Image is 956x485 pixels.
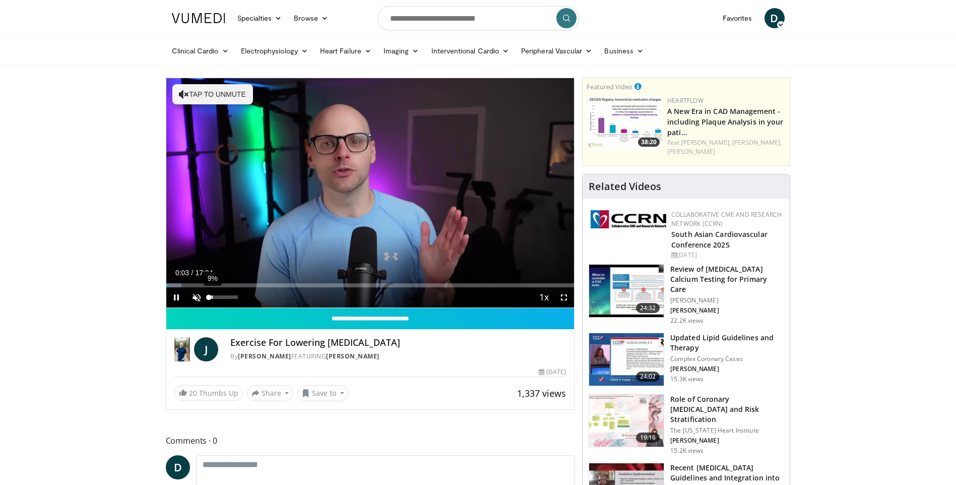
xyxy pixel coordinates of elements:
[247,385,294,401] button: Share
[589,264,784,325] a: 24:32 Review of [MEDICAL_DATA] Calcium Testing for Primary Care [PERSON_NAME] [PERSON_NAME] 22.2K...
[175,269,189,277] span: 0:03
[670,394,784,425] h3: Role of Coronary [MEDICAL_DATA] and Risk Stratification
[671,251,782,260] div: [DATE]
[539,368,566,377] div: [DATE]
[671,210,782,228] a: Collaborative CME and Research Network (CCRN)
[517,387,566,399] span: 1,337 views
[172,84,253,104] button: Tap to unmute
[638,138,660,147] span: 38:20
[288,8,334,28] a: Browse
[230,337,566,348] h4: Exercise For Lowering [MEDICAL_DATA]
[732,138,782,147] a: [PERSON_NAME],
[587,96,662,149] a: 38:20
[667,96,704,105] a: Heartflow
[591,210,666,228] img: a04ee3ba-8487-4636-b0fb-5e8d268f3737.png.150x105_q85_autocrop_double_scale_upscale_version-0.2.png
[589,395,664,447] img: 1efa8c99-7b8a-4ab5-a569-1c219ae7bd2c.150x105_q85_crop-smart_upscale.jpg
[717,8,758,28] a: Favorites
[166,434,575,447] span: Comments 0
[534,287,554,308] button: Playback Rate
[681,138,731,147] a: [PERSON_NAME],
[230,352,566,361] div: By FEATURING
[377,6,579,30] input: Search topics, interventions
[174,385,243,401] a: 20 Thumbs Up
[636,303,660,313] span: 24:32
[670,307,784,315] p: [PERSON_NAME]
[587,96,662,149] img: 738d0e2d-290f-4d89-8861-908fb8b721dc.150x105_q85_crop-smart_upscale.jpg
[189,388,197,398] span: 20
[377,41,425,61] a: Imaging
[166,41,235,61] a: Clinical Cardio
[671,229,768,250] a: South Asian Cardiovascular Conference 2025
[587,82,632,91] small: Featured Video
[192,269,194,277] span: /
[186,287,207,308] button: Unmute
[166,283,575,287] div: Progress Bar
[589,265,664,317] img: f4af32e0-a3f3-4dd9-8ed6-e543ca885e6d.150x105_q85_crop-smart_upscale.jpg
[589,333,664,386] img: 77f671eb-9394-4acc-bc78-a9f077f94e00.150x105_q85_crop-smart_upscale.jpg
[598,41,650,61] a: Business
[670,437,784,445] p: [PERSON_NAME]
[670,355,784,363] p: Complex Coronary Cases
[297,385,349,401] button: Save to
[209,295,238,299] div: Volume Level
[314,41,377,61] a: Heart Failure
[235,41,314,61] a: Electrophysiology
[238,352,291,360] a: [PERSON_NAME]
[589,333,784,386] a: 24:02 Updated Lipid Guidelines and Therapy Complex Coronary Cases [PERSON_NAME] 15.3K views
[670,296,784,305] p: [PERSON_NAME]
[589,394,784,455] a: 19:16 Role of Coronary [MEDICAL_DATA] and Risk Stratification The [US_STATE] Heart Institute [PER...
[231,8,288,28] a: Specialties
[194,337,218,361] a: J
[195,269,213,277] span: 17:24
[667,106,783,137] a: A New Era in CAD Management - including Plaque Analysis in your pati…
[425,41,516,61] a: Interventional Cardio
[670,264,784,294] h3: Review of [MEDICAL_DATA] Calcium Testing for Primary Care
[166,287,186,308] button: Pause
[764,8,785,28] a: D
[670,447,704,455] p: 15.2K views
[670,365,784,373] p: [PERSON_NAME]
[670,317,704,325] p: 22.2K views
[636,433,660,443] span: 19:16
[670,375,704,383] p: 15.3K views
[667,138,786,156] div: Feat.
[166,455,190,479] a: D
[670,427,784,435] p: The [US_STATE] Heart Institute
[326,352,379,360] a: [PERSON_NAME]
[174,337,190,361] img: Dr. Jordan Rennicke
[636,372,660,382] span: 24:02
[667,147,715,156] a: [PERSON_NAME]
[166,78,575,308] video-js: Video Player
[515,41,598,61] a: Peripheral Vascular
[589,180,661,193] h4: Related Videos
[172,13,225,23] img: VuMedi Logo
[670,333,784,353] h3: Updated Lipid Guidelines and Therapy
[554,287,574,308] button: Fullscreen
